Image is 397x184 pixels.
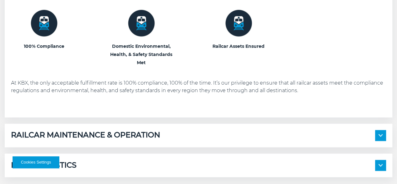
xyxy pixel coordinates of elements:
h5: FLEET LOGISTICS [11,160,77,171]
h3: 100% Compliance [11,42,77,50]
h3: Railcar Assets Ensured [206,42,271,50]
button: Cookies Settings [13,156,59,168]
h5: RAILCAR MAINTENANCE & OPERATION [11,130,160,141]
img: arrow [378,134,383,137]
p: At KBX, the only acceptable fulfillment rate is 100% compliance, 100% of the time. It’s our privi... [11,79,386,94]
iframe: Chat Widget [366,154,397,184]
h3: Domestic Environmental, Health, & Safety Standards Met [108,42,174,67]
